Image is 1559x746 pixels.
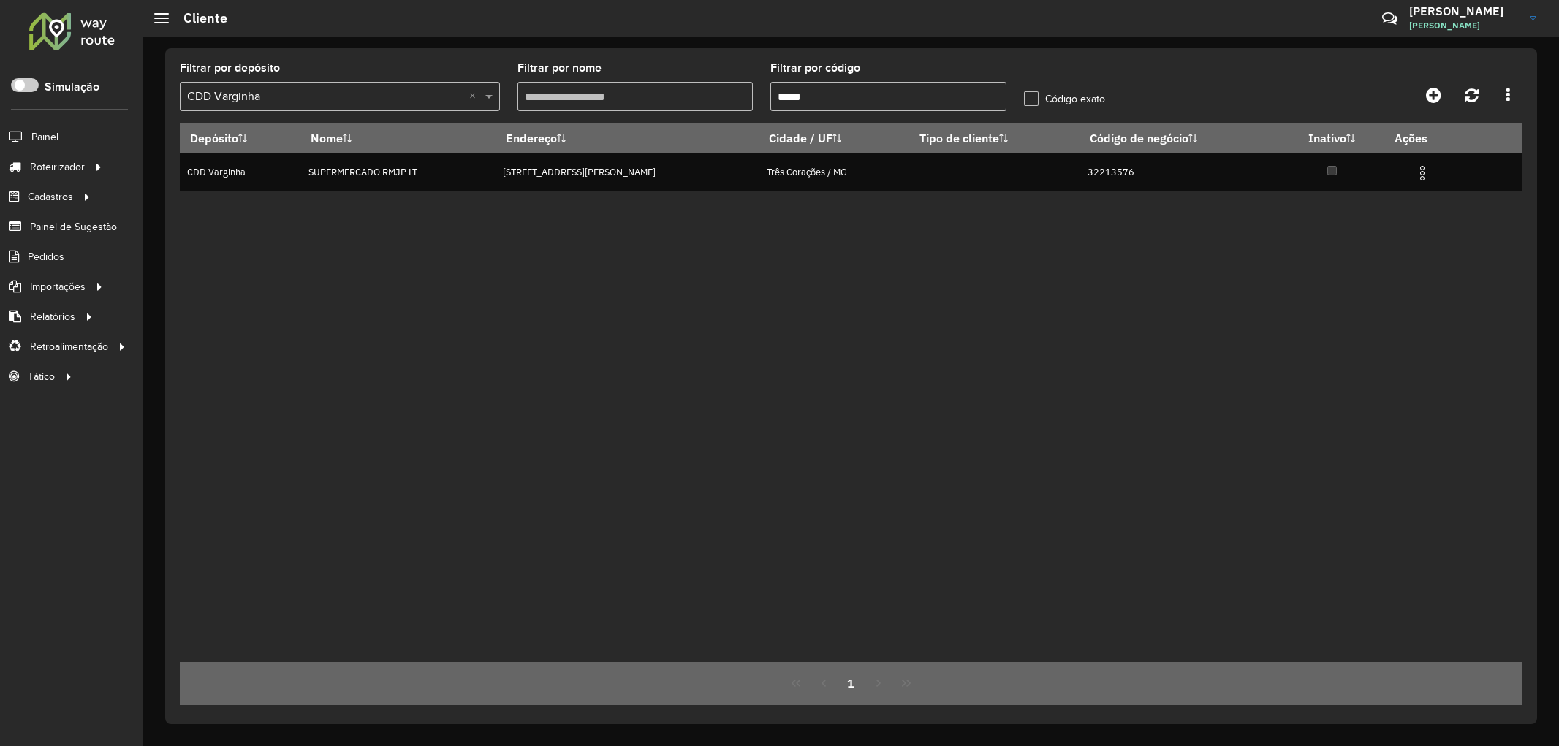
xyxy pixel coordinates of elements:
[28,249,64,264] span: Pedidos
[30,219,117,235] span: Painel de Sugestão
[180,59,280,77] label: Filtrar por depósito
[759,123,909,153] th: Cidade / UF
[1080,153,1280,191] td: 32213576
[45,78,99,96] label: Simulação
[1384,123,1472,153] th: Ações
[1374,3,1406,34] a: Contato Rápido
[1409,4,1519,18] h3: [PERSON_NAME]
[28,369,55,384] span: Tático
[30,309,75,324] span: Relatórios
[1024,91,1105,107] label: Código exato
[1280,123,1384,153] th: Inativo
[30,339,108,354] span: Retroalimentação
[496,123,759,153] th: Endereço
[770,59,860,77] label: Filtrar por código
[31,129,58,145] span: Painel
[169,10,227,26] h2: Cliente
[28,189,73,205] span: Cadastros
[1080,123,1280,153] th: Código de negócio
[909,123,1080,153] th: Tipo de cliente
[469,88,482,105] span: Clear all
[30,159,85,175] span: Roteirizador
[496,153,759,191] td: [STREET_ADDRESS][PERSON_NAME]
[759,153,909,191] td: Três Corações / MG
[180,123,300,153] th: Depósito
[300,153,496,191] td: SUPERMERCADO RMJP LT
[838,669,865,697] button: 1
[180,153,300,191] td: CDD Varginha
[517,59,602,77] label: Filtrar por nome
[1409,19,1519,32] span: [PERSON_NAME]
[300,123,496,153] th: Nome
[30,279,86,294] span: Importações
